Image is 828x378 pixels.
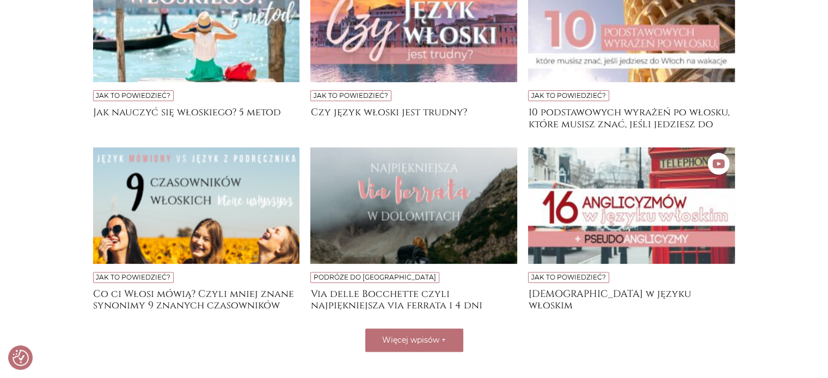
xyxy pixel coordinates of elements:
[314,91,388,100] a: Jak to powiedzieć?
[96,91,170,100] a: Jak to powiedzieć?
[441,335,446,345] span: +
[13,350,29,366] button: Preferencje co do zgód
[93,288,300,310] a: Co ci Włosi mówią? Czyli mniej znane synonimy 9 znanych czasowników
[531,273,606,281] a: Jak to powiedzieć?
[96,273,170,281] a: Jak to powiedzieć?
[314,273,436,281] a: Podróże do [GEOGRAPHIC_DATA]
[365,329,463,352] button: Więcej wpisów +
[93,107,300,128] a: Jak nauczyć się włoskiego? 5 metod
[528,288,735,310] a: [DEMOGRAPHIC_DATA] w języku włoskim
[382,335,439,345] span: Więcej wpisów
[531,91,606,100] a: Jak to powiedzieć?
[528,107,735,128] a: 10 podstawowych wyrażeń po włosku, które musisz znać, jeśli jedziesz do [GEOGRAPHIC_DATA] na wakacje
[310,288,517,310] a: Via delle Bocchette czyli najpiękniejsza via ferrata i 4 dni trekkingu w [GEOGRAPHIC_DATA]
[310,107,517,128] a: Czy język włoski jest trudny?
[13,350,29,366] img: Revisit consent button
